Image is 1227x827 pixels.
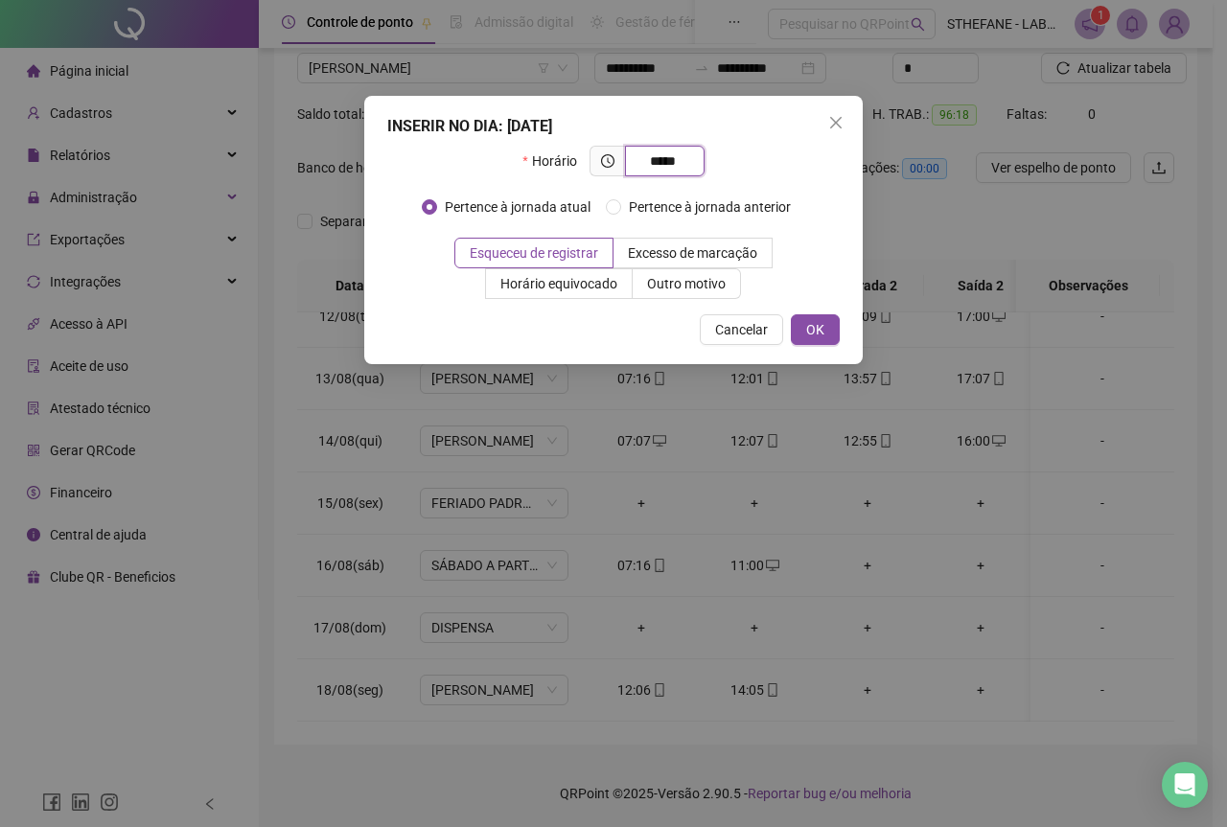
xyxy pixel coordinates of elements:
span: close [828,115,844,130]
span: OK [806,319,824,340]
span: Cancelar [715,319,768,340]
div: INSERIR NO DIA : [DATE] [387,115,840,138]
span: Pertence à jornada atual [437,196,598,218]
div: Open Intercom Messenger [1162,762,1208,808]
button: Close [821,107,851,138]
label: Horário [522,146,589,176]
span: Excesso de marcação [628,245,757,261]
span: clock-circle [601,154,614,168]
span: Pertence à jornada anterior [621,196,799,218]
span: Outro motivo [647,276,726,291]
button: Cancelar [700,314,783,345]
span: Horário equivocado [500,276,617,291]
span: Esqueceu de registrar [470,245,598,261]
button: OK [791,314,840,345]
